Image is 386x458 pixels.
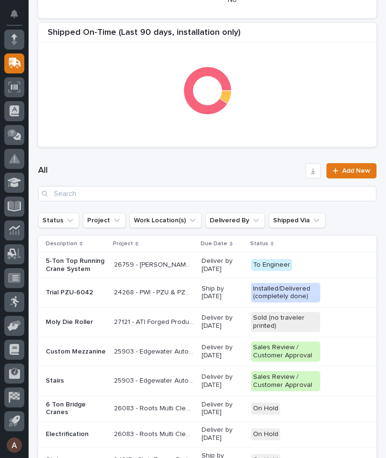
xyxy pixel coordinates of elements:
p: Ship by [DATE] [202,285,244,301]
div: Sales Review / Customer Approval [251,342,320,362]
p: 27121 - ATI Forged Products - Moly Die Rotator [114,316,196,326]
p: Status [250,239,268,249]
input: Search [38,186,376,201]
p: Deliver by [DATE] [202,426,244,442]
p: 5-Ton Top Running Crane System [46,257,106,273]
p: Description [46,239,77,249]
button: Delivered By [205,213,265,228]
tr: 6 Ton Bridge Cranes26083 - Roots Multi Clean Inc - 6 Ton Crane Systems26083 - Roots Multi Clean I... [38,396,376,422]
p: Due Date [201,239,227,249]
div: On Hold [251,403,280,415]
p: 26083 - Roots Multi Clean Inc - 6 Ton Crane Systems [114,428,196,438]
p: Deliver by [DATE] [202,343,244,360]
p: Deliver by [DATE] [202,401,244,417]
a: Add New [326,163,376,178]
div: To Engineer [251,259,292,271]
tr: 5-Ton Top Running Crane System26759 - [PERSON_NAME] Construction - [GEOGRAPHIC_DATA] Department 5... [38,252,376,278]
p: Deliver by [DATE] [202,314,244,330]
tr: Moly Die Roller27121 - ATI Forged Products - Moly Die Rotator27121 - ATI Forged Products - Moly D... [38,307,376,337]
tr: Stairs25903 - Edgewater Automation - Mezzanine25903 - Edgewater Automation - Mezzanine Deliver by... [38,366,376,396]
div: Sold (no traveler printed) [251,312,320,332]
button: Shipped Via [269,213,325,228]
p: 25903 - Edgewater Automation - Mezzanine [114,346,196,356]
div: Shipped On-Time (Last 90 days, installation only) [38,28,376,43]
p: Project [113,239,133,249]
p: 25903 - Edgewater Automation - Mezzanine [114,375,196,385]
p: Moly Die Roller [46,318,106,326]
button: Work Location(s) [130,213,202,228]
button: Project [83,213,126,228]
p: Custom Mezzanine [46,348,106,356]
div: Sales Review / Customer Approval [251,371,320,391]
p: Deliver by [DATE] [202,257,244,273]
div: Installed/Delivered (completely done) [251,283,320,303]
p: Trial PZU-6042 [46,289,106,297]
p: Deliver by [DATE] [202,373,244,389]
h1: All [38,165,302,177]
tr: Electrification26083 - Roots Multi Clean Inc - 6 Ton Crane Systems26083 - Roots Multi Clean Inc -... [38,421,376,447]
tr: Trial PZU-604224268 - PWI - PZU & PZT Redesign24268 - PWI - PZU & PZT Redesign Ship by [DATE]Inst... [38,278,376,307]
p: 24268 - PWI - PZU & PZT Redesign [114,287,196,297]
button: Notifications [4,4,24,24]
p: Stairs [46,377,106,385]
p: 26083 - Roots Multi Clean Inc - 6 Ton Crane Systems [114,403,196,413]
tr: Custom Mezzanine25903 - Edgewater Automation - Mezzanine25903 - Edgewater Automation - Mezzanine ... [38,337,376,366]
p: Electrification [46,430,106,438]
button: Status [38,213,79,228]
p: 26759 - Robinson Construction - Warsaw Public Works Street Department 5T Bridge Crane [114,259,196,269]
div: On Hold [251,428,280,440]
span: Add New [342,167,370,174]
button: users-avatar [4,435,24,455]
p: 6 Ton Bridge Cranes [46,401,106,417]
div: Notifications [12,10,24,25]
